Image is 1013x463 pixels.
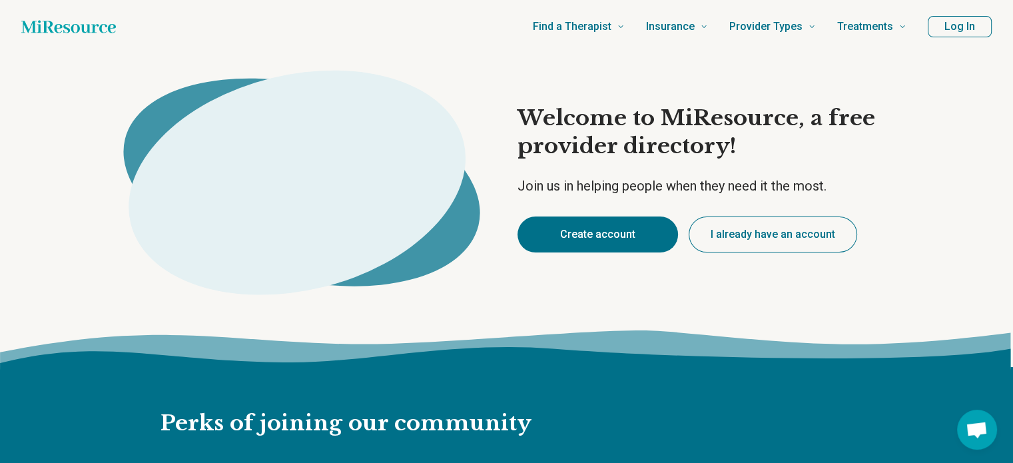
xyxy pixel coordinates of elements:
span: Treatments [837,17,893,36]
p: Join us in helping people when they need it the most. [517,177,912,195]
button: Log In [928,16,992,37]
a: Home page [21,13,116,40]
button: Create account [517,217,678,252]
h1: Welcome to MiResource, a free provider directory! [517,105,912,160]
h2: Perks of joining our community [161,367,853,438]
span: Insurance [646,17,695,36]
span: Find a Therapist [533,17,611,36]
div: Open chat [957,410,997,450]
span: Provider Types [729,17,803,36]
button: I already have an account [689,217,857,252]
